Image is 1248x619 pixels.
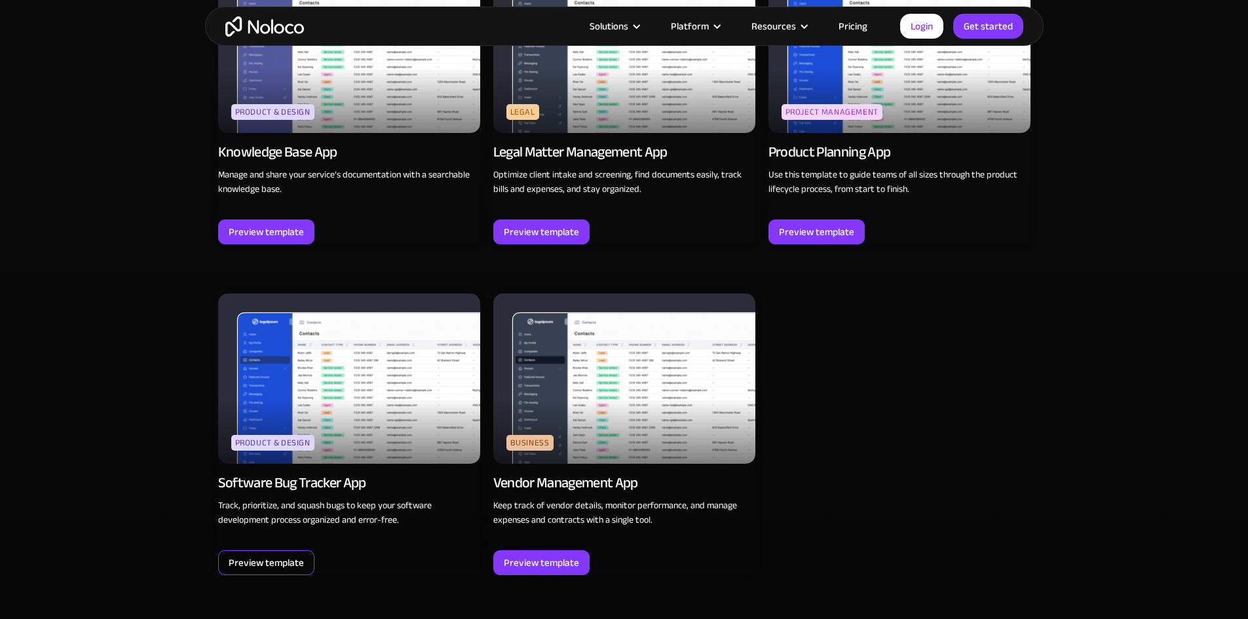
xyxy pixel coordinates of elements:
div: Legal Matter Management App [493,143,668,161]
div: Preview template [779,223,854,240]
div: Preview template [504,554,579,571]
div: Knowledge Base App [218,143,337,161]
div: Legal [506,104,539,120]
a: home [225,16,304,37]
div: Business [506,435,554,451]
div: Resources [751,18,796,35]
div: Product & Design [231,104,314,120]
a: Pricing [822,18,884,35]
div: Software Bug Tracker App [218,474,366,492]
a: Get started [953,14,1023,39]
p: Track, prioritize, and squash bugs to keep your software development process organized and error-... [218,498,480,527]
div: Product & Design [231,435,314,451]
p: Use this template to guide teams of all sizes through the product lifecycle process, from start t... [768,168,1031,197]
div: Vendor Management App [493,474,638,492]
div: Product Planning App [768,143,891,161]
div: Solutions [590,18,628,35]
p: Manage and share your service’s documentation with a searchable knowledge base. [218,168,480,197]
a: Login [900,14,943,39]
div: Preview template [229,223,304,240]
p: Keep track of vendor details, monitor performance, and manage expenses and contracts with a singl... [493,498,755,527]
div: Resources [735,18,822,35]
div: Platform [671,18,709,35]
div: Preview template [229,554,304,571]
div: Project Management [782,104,883,120]
div: Preview template [504,223,579,240]
div: Solutions [573,18,654,35]
a: BusinessVendor Management AppKeep track of vendor details, monitor performance, and manage expens... [493,293,755,575]
div: Platform [654,18,735,35]
p: Optimize client intake and screening, find documents easily, track bills and expenses, and stay o... [493,168,755,197]
a: Product & DesignSoftware Bug Tracker AppTrack, prioritize, and squash bugs to keep your software ... [218,293,480,575]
